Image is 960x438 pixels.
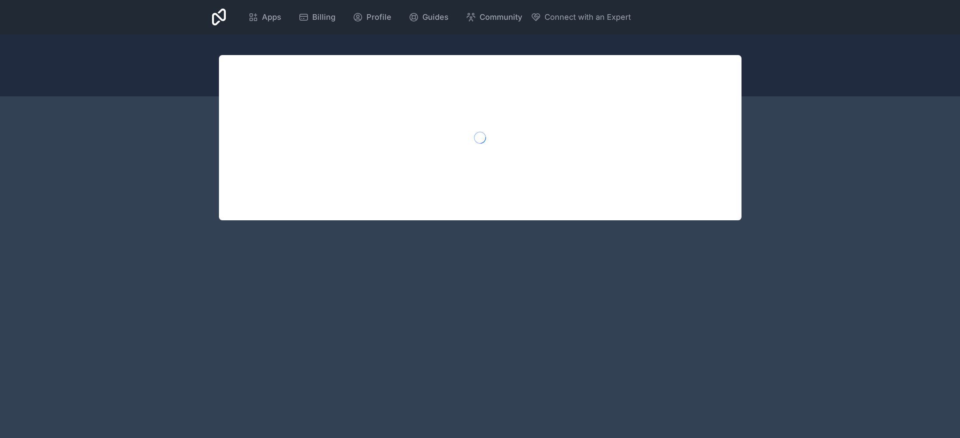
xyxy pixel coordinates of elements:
a: Billing [292,8,342,27]
a: Community [459,8,529,27]
button: Connect with an Expert [531,11,631,23]
span: Billing [312,11,335,23]
a: Guides [402,8,455,27]
span: Community [480,11,522,23]
span: Connect with an Expert [545,11,631,23]
span: Guides [422,11,449,23]
span: Profile [366,11,391,23]
a: Profile [346,8,398,27]
span: Apps [262,11,281,23]
a: Apps [241,8,288,27]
